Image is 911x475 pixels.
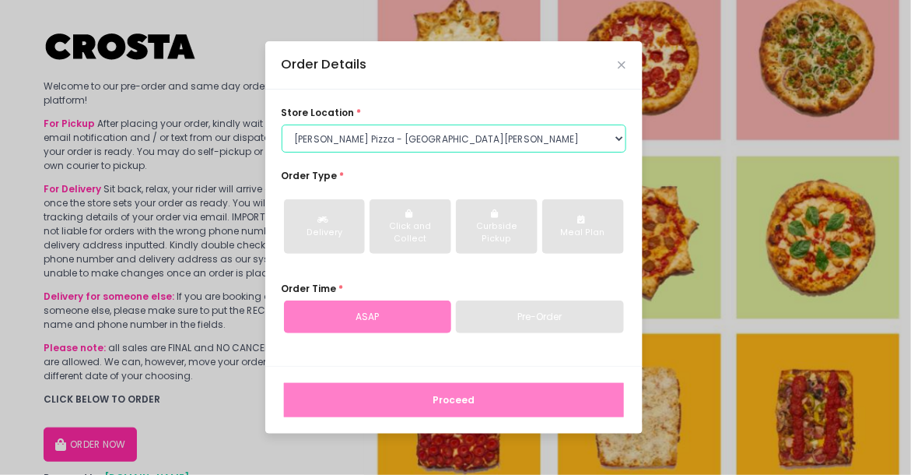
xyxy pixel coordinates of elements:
div: Meal Plan [552,227,614,239]
button: Click and Collect [370,199,451,254]
span: Order Time [282,282,337,295]
button: Curbside Pickup [456,199,538,254]
button: Meal Plan [542,199,624,254]
div: Click and Collect [380,220,441,245]
div: Delivery [294,227,356,239]
button: Delivery [284,199,366,254]
button: Close [618,62,626,69]
span: Order Type [282,169,338,182]
div: Order Details [282,55,367,75]
span: store location [282,106,355,119]
button: Proceed [284,383,624,417]
div: Curbside Pickup [466,220,527,245]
